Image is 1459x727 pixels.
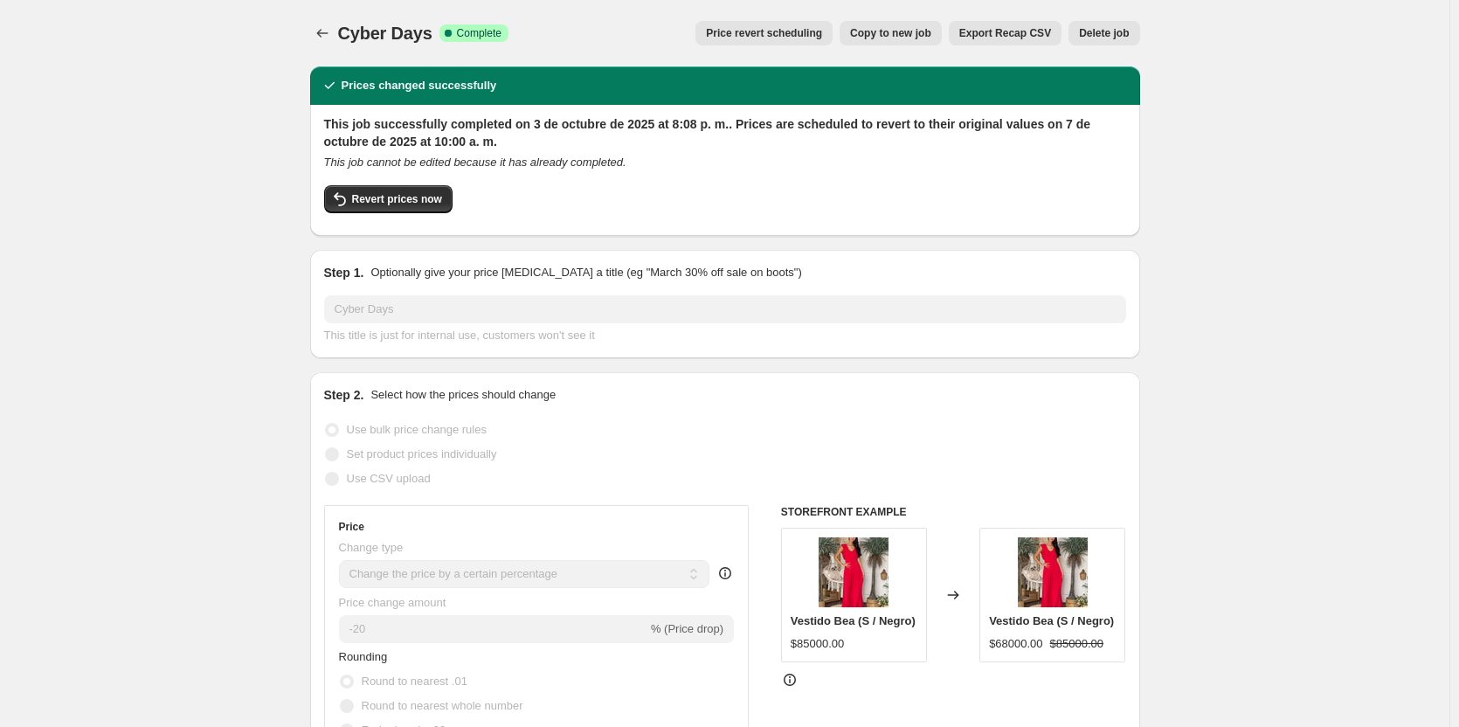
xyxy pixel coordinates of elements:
span: Round to nearest .01 [362,675,467,688]
input: 30% off holiday sale [324,295,1126,323]
h2: This job successfully completed on 3 de octubre de 2025 at 8:08 p. m.. Prices are scheduled to re... [324,115,1126,150]
button: Export Recap CSV [949,21,1061,45]
span: Change type [339,541,404,554]
span: Vestido Bea (S / Negro) [989,614,1114,627]
div: $85000.00 [791,635,844,653]
button: Delete job [1068,21,1139,45]
strike: $85000.00 [1050,635,1103,653]
span: % (Price drop) [651,622,723,635]
span: Delete job [1079,26,1129,40]
span: Complete [457,26,501,40]
span: Cyber Days [338,24,432,43]
span: Set product prices individually [347,447,497,460]
h2: Step 2. [324,386,364,404]
button: Price revert scheduling [695,21,833,45]
button: Price change jobs [310,21,335,45]
i: This job cannot be edited because it has already completed. [324,156,626,169]
span: Use bulk price change rules [347,423,487,436]
img: BEA-ROJ-01-BEAROJO_80x.jpg [1018,537,1088,607]
h6: STOREFRONT EXAMPLE [781,505,1126,519]
span: Vestido Bea (S / Negro) [791,614,916,627]
span: Copy to new job [850,26,931,40]
input: -15 [339,615,647,643]
span: Price change amount [339,596,446,609]
h2: Prices changed successfully [342,77,497,94]
span: Use CSV upload [347,472,431,485]
p: Optionally give your price [MEDICAL_DATA] a title (eg "March 30% off sale on boots") [370,264,801,281]
button: Copy to new job [840,21,942,45]
div: $68000.00 [989,635,1042,653]
p: Select how the prices should change [370,386,556,404]
span: Round to nearest whole number [362,699,523,712]
span: Revert prices now [352,192,442,206]
span: Export Recap CSV [959,26,1051,40]
span: Price revert scheduling [706,26,822,40]
button: Revert prices now [324,185,453,213]
div: help [716,564,734,582]
span: Rounding [339,650,388,663]
span: This title is just for internal use, customers won't see it [324,329,595,342]
img: BEA-ROJ-01-BEAROJO_80x.jpg [819,537,889,607]
h3: Price [339,520,364,534]
h2: Step 1. [324,264,364,281]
